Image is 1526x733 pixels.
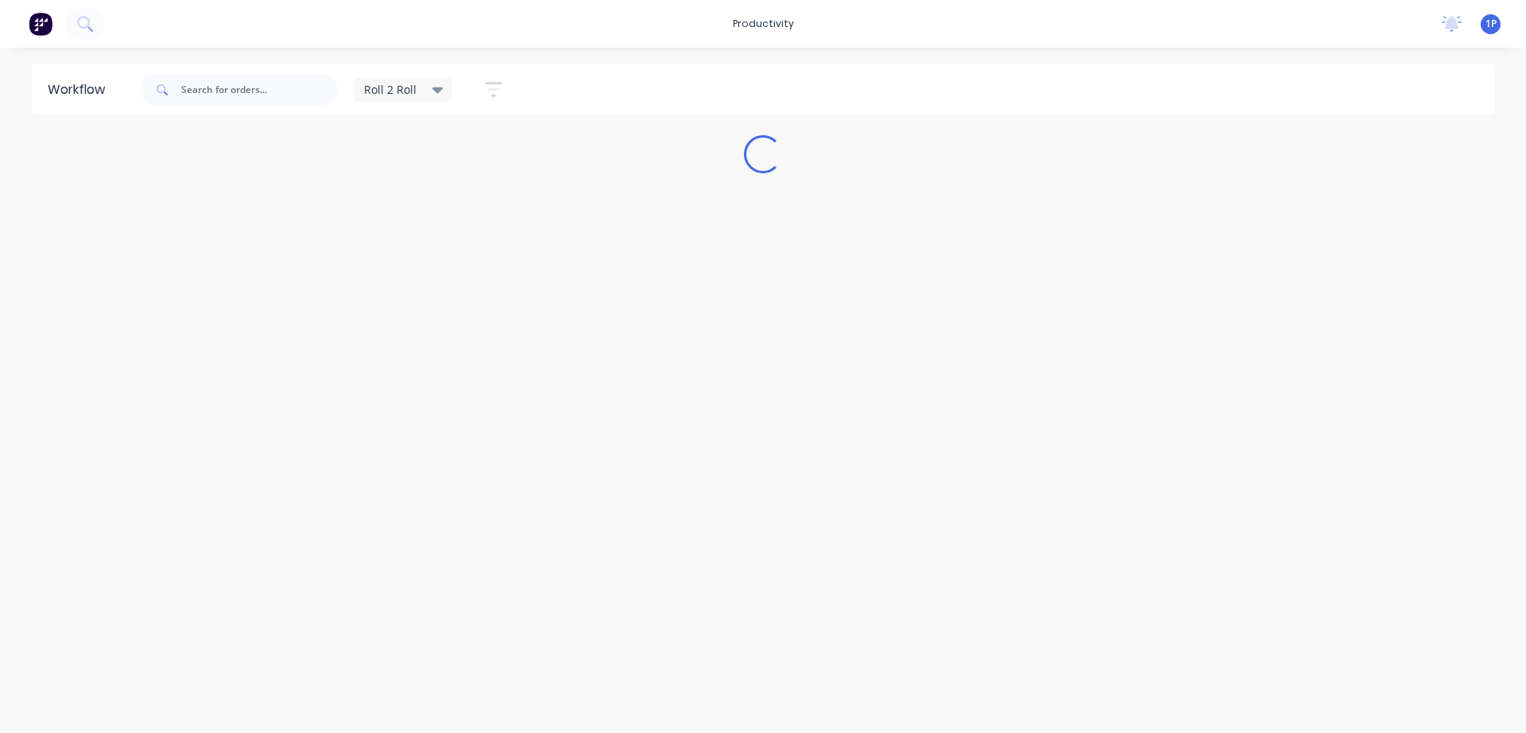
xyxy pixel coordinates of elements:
img: Factory [29,12,52,36]
div: productivity [725,12,802,36]
span: Roll 2 Roll [364,81,416,98]
input: Search for orders... [181,74,339,106]
div: Workflow [48,80,113,99]
span: 1P [1485,17,1497,31]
